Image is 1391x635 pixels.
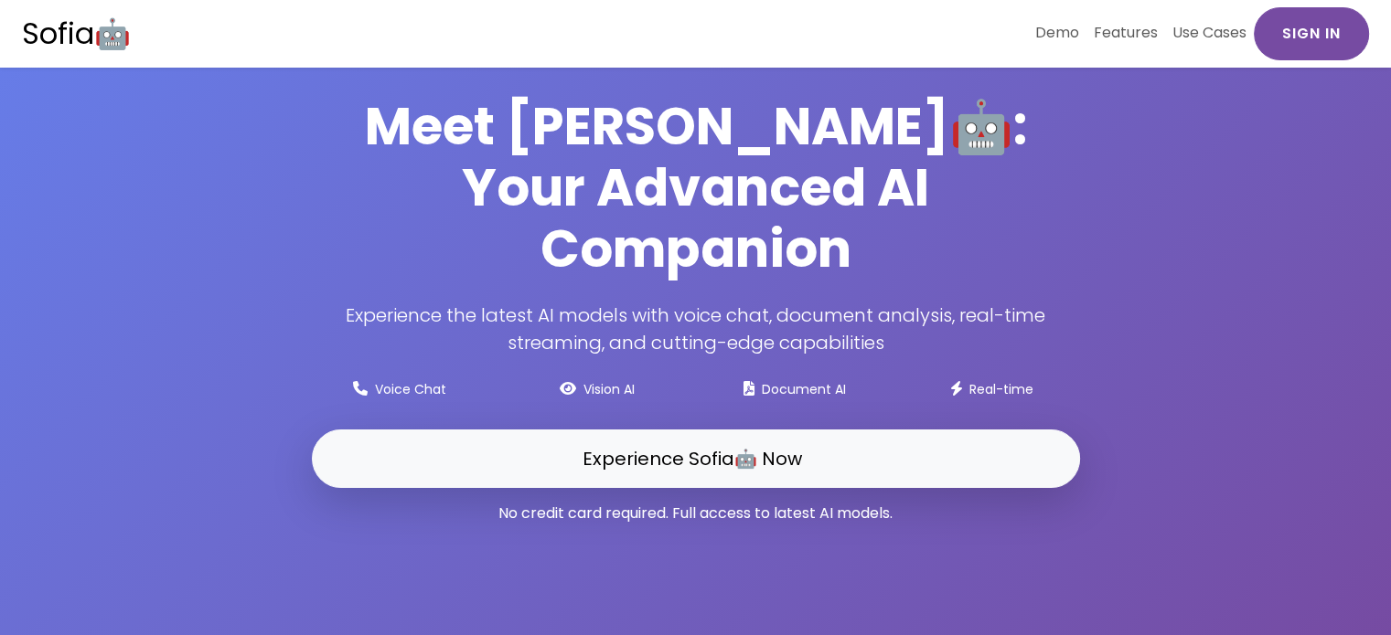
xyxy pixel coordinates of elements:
a: Demo [1028,7,1086,58]
p: No credit card required. Full access to latest AI models. [312,503,1080,524]
small: Voice Chat [375,380,446,398]
a: Experience Sofia🤖 Now [312,429,1080,488]
small: Vision AI [583,380,635,398]
small: Real-time [969,380,1033,398]
a: Features [1086,7,1165,58]
a: Use Cases [1165,7,1254,58]
h1: Meet [PERSON_NAME]🤖: Your Advanced AI Companion [312,96,1080,280]
a: Sofia🤖 [22,7,131,60]
p: Experience the latest AI models with voice chat, document analysis, real-time streaming, and cutt... [312,302,1080,356]
small: Document AI [762,380,846,398]
span: Experience Sofia🤖 Now [583,446,802,471]
a: Sign In [1254,7,1369,60]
